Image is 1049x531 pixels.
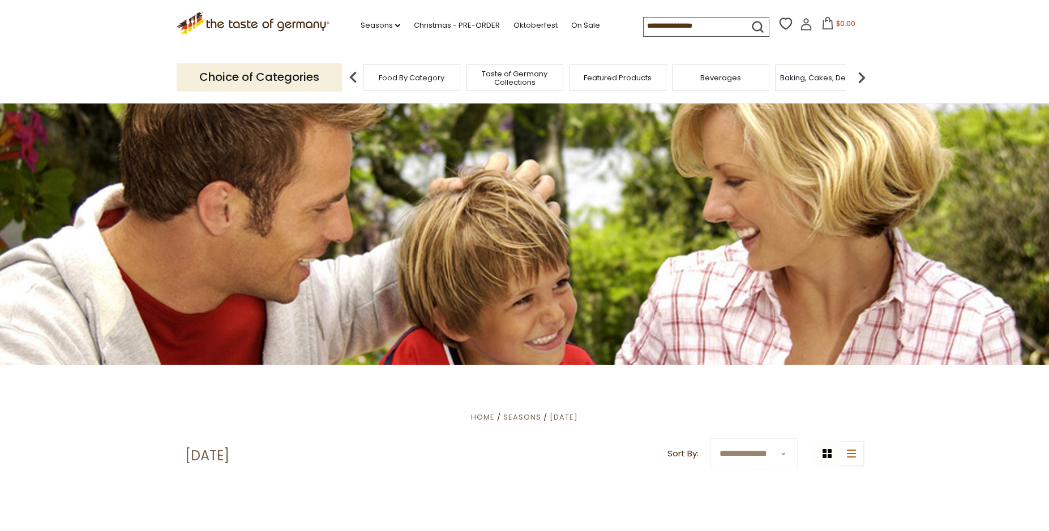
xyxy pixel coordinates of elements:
[667,447,699,461] label: Sort By:
[379,74,444,82] a: Food By Category
[361,19,400,32] a: Seasons
[584,74,652,82] a: Featured Products
[815,17,863,34] button: $0.00
[414,19,500,32] a: Christmas - PRE-ORDER
[780,74,868,82] a: Baking, Cakes, Desserts
[177,63,342,91] p: Choice of Categories
[503,412,541,422] a: Seasons
[185,447,229,464] h1: [DATE]
[850,66,873,89] img: next arrow
[836,19,855,28] span: $0.00
[550,412,578,422] a: [DATE]
[471,412,495,422] a: Home
[342,66,365,89] img: previous arrow
[700,74,741,82] a: Beverages
[469,70,560,87] a: Taste of Germany Collections
[571,19,600,32] a: On Sale
[513,19,558,32] a: Oktoberfest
